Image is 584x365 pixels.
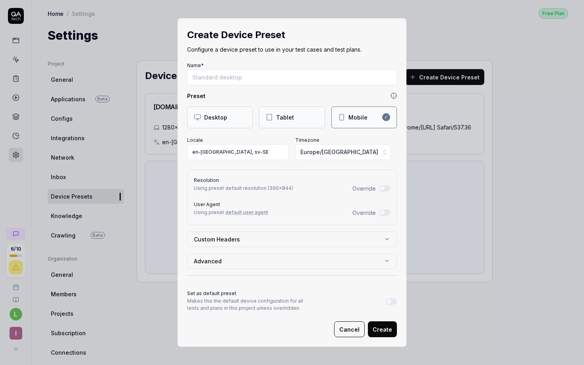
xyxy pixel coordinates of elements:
div: Desktop [204,113,227,122]
span: default user agent [225,209,268,215]
span: Using [194,185,293,191]
button: Advanced [194,254,390,268]
label: Override [352,184,376,193]
div: ✓ [382,113,390,121]
span: Using preset [194,209,268,215]
h4: Preset [187,92,205,100]
label: Locale [187,137,203,143]
label: Custom Headers [194,235,384,243]
label: User Agent [194,201,220,207]
button: Create [368,321,397,337]
div: Mobile [348,113,367,122]
label: Resolution [194,177,219,183]
label: Set as default preset [187,290,236,296]
input: Standard desktop [187,70,397,85]
label: Override [352,209,376,217]
input: en-US, sv-SE [187,144,289,160]
p: Makes this the default device configuration for all tests and plans in this project unless overri... [187,297,314,312]
button: Custom Headers [194,232,390,247]
span: Europe/[GEOGRAPHIC_DATA] [300,148,378,156]
span: preset default resolution ( ) [209,185,293,191]
div: Tablet [276,113,294,122]
label: Timezone [295,137,319,143]
h2: Create Device Preset [187,28,397,42]
label: Name* [187,62,204,68]
button: Cancel [334,321,365,337]
p: Configure a device preset to use in your test cases and test plans. [187,45,397,54]
span: 390 × 844 [269,185,292,191]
